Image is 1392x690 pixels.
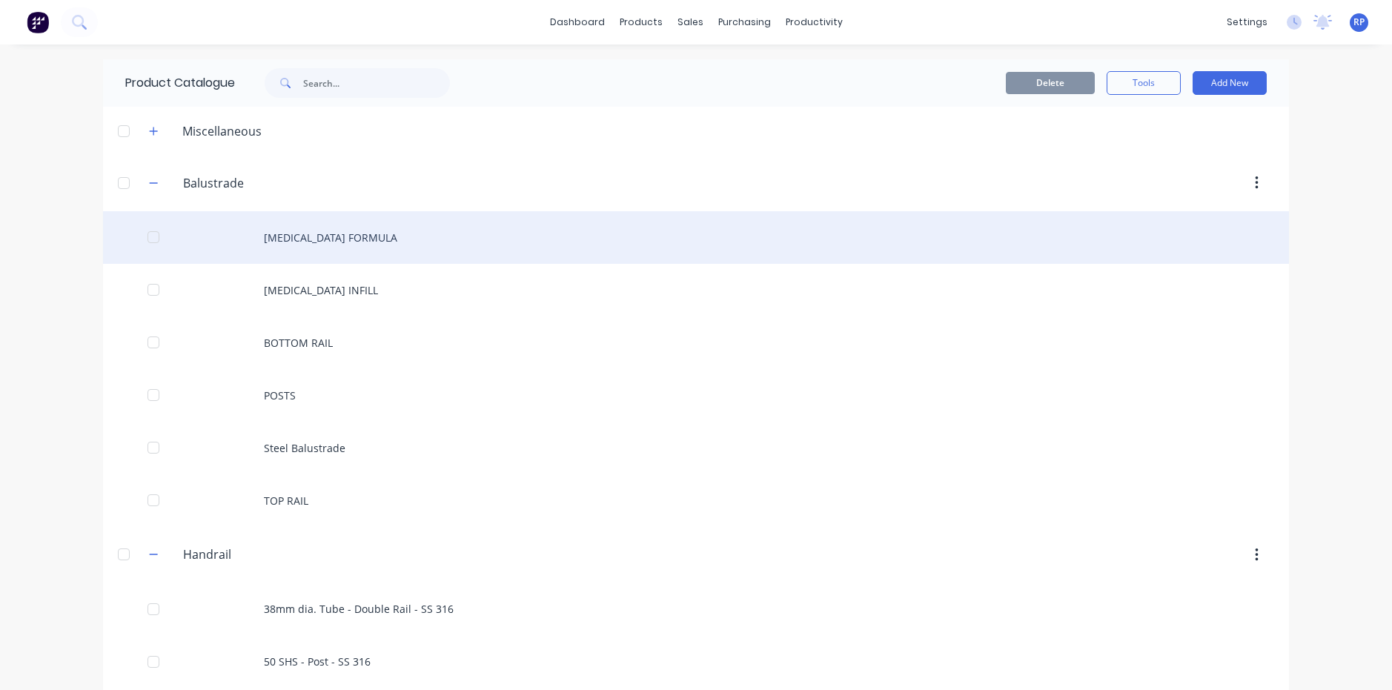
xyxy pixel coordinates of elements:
div: sales [670,11,711,33]
div: Miscellaneous [170,122,274,140]
div: [MEDICAL_DATA] FORMULA [103,211,1289,264]
div: settings [1219,11,1275,33]
div: POSTS [103,369,1289,422]
button: Add New [1193,71,1267,95]
img: Factory [27,11,49,33]
div: Steel Balustrade [103,422,1289,474]
span: RP [1353,16,1365,29]
div: purchasing [711,11,778,33]
div: [MEDICAL_DATA] INFILL [103,264,1289,316]
button: Delete [1006,72,1095,94]
input: Search... [303,68,450,98]
div: 50 SHS - Post - SS 316 [103,635,1289,688]
div: productivity [778,11,850,33]
div: 38mm dia. Tube - Double Rail - SS 316 [103,583,1289,635]
div: Product Catalogue [103,59,235,107]
div: TOP RAIL [103,474,1289,527]
button: Tools [1107,71,1181,95]
div: BOTTOM RAIL [103,316,1289,369]
input: Enter category name [183,174,359,192]
input: Enter category name [183,545,359,563]
div: products [612,11,670,33]
a: dashboard [543,11,612,33]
